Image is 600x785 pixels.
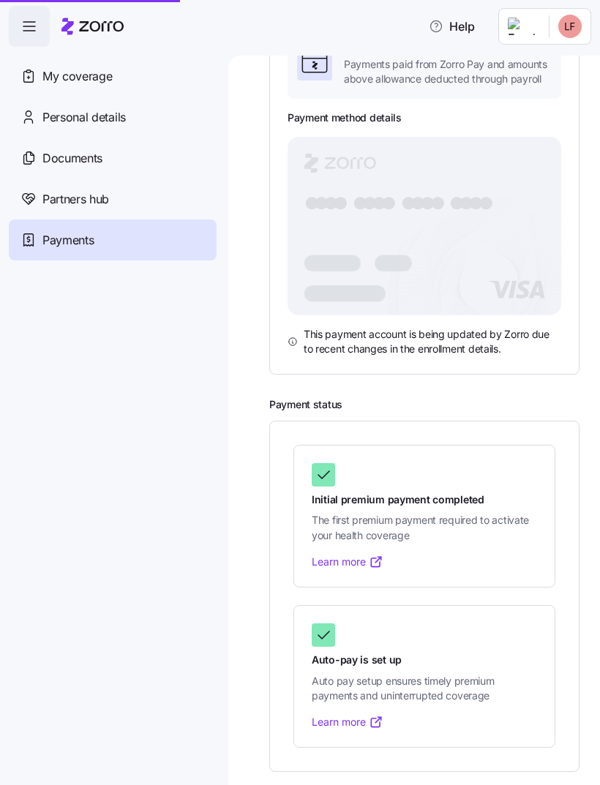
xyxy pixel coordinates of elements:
[9,138,217,179] a: Documents
[372,193,388,213] tspan: ●
[429,18,475,35] span: Help
[430,193,446,213] tspan: ●
[401,193,417,213] tspan: ●
[420,193,436,213] tspan: ●
[333,193,349,213] tspan: ●
[312,715,383,729] a: Learn more
[344,57,560,87] span: Payments paid from Zorro Pay and amounts above allowance deducted through payroll
[312,674,537,704] span: Auto pay setup ensures timely premium payments and uninterrupted coverage
[9,97,217,138] a: Personal details
[381,193,397,213] tspan: ●
[312,492,537,507] span: Initial premium payment completed
[417,12,487,41] button: Help
[288,110,402,125] h3: Payment method details
[323,193,340,213] tspan: ●
[353,193,369,213] tspan: ●
[269,398,580,412] h2: Payment status
[9,56,217,97] a: My coverage
[9,179,217,219] a: Partners hub
[508,18,537,35] img: Employer logo
[410,193,427,213] tspan: ●
[42,67,112,86] span: My coverage
[314,193,330,213] tspan: ●
[304,193,320,213] tspan: ●
[42,190,109,209] span: Partners hub
[304,327,561,357] span: This payment account is being updated by Zorro due to recent changes in the enrollment details.
[9,219,217,260] a: Payments
[449,193,465,213] tspan: ●
[312,555,383,569] a: Learn more
[42,149,102,168] span: Documents
[362,193,378,213] tspan: ●
[42,108,126,127] span: Personal details
[479,193,495,213] tspan: ●
[459,193,475,213] tspan: ●
[468,193,484,213] tspan: ●
[312,653,537,667] span: Auto-pay is set up
[558,15,582,38] img: bb9624ff15ae536fe5da0a1d915c409a
[312,513,537,543] span: The first premium payment required to activate your health coverage
[42,231,94,249] span: Payments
